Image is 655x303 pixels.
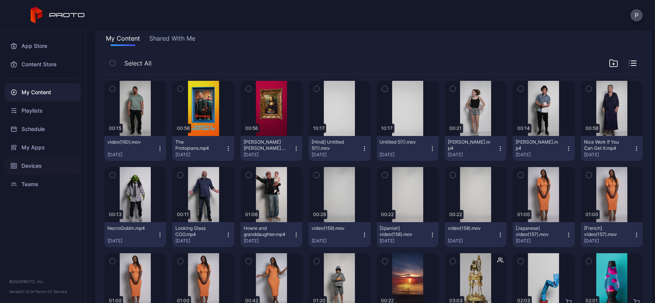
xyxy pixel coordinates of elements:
div: [DATE] [584,238,634,244]
button: Looking Glass COO.mp4[DATE] [172,222,234,247]
button: Howie and granddaughter.mp4[DATE] [241,222,302,247]
div: [DATE] [516,238,565,244]
button: NecroGoblin.mp4[DATE] [104,222,166,247]
button: [PERSON_NAME].mp4[DATE] [513,136,574,161]
div: © 2025 PROTO, Inc. [9,278,76,285]
button: video(158).mov[DATE] [445,222,507,247]
button: [Spanish] video(158).mov[DATE] [377,222,439,247]
div: [DATE] [175,152,225,158]
button: Untitled 5(1).mov[DATE] [377,136,439,161]
button: [PERSON_NAME] [PERSON_NAME].mp4[DATE] [241,136,302,161]
a: Content Store [5,55,81,74]
div: Carie Berk.mp4 [448,139,490,151]
button: [Hindi] Untitled 5(1).mov[DATE] [309,136,370,161]
button: [PERSON_NAME].mp4[DATE] [445,136,507,161]
div: [DATE] [516,152,565,158]
a: Teams [5,175,81,193]
div: [DATE] [448,238,497,244]
div: [DATE] [448,152,497,158]
div: [DATE] [175,238,225,244]
a: My Apps [5,138,81,157]
button: My Content [104,34,142,46]
a: Schedule [5,120,81,138]
div: Howie and granddaughter.mp4 [244,225,286,237]
div: [Japanese] video(157).mov [516,225,558,237]
div: Untitled 5(1).mov [380,139,422,145]
a: Playlists [5,102,81,120]
div: [French] video(157).mov [584,225,626,237]
div: video(158).mov [448,225,490,231]
div: [DATE] [312,238,361,244]
button: P [630,9,643,21]
div: [DATE] [107,238,157,244]
div: [DATE] [244,152,293,158]
div: [DATE] [312,152,361,158]
button: [French] video(157).mov[DATE] [581,222,643,247]
a: Terms Of Service [35,289,67,294]
div: video(159).mov [312,225,354,231]
div: [DATE] [380,238,429,244]
div: Nice Work If You Can Get It.mp4 [584,139,626,151]
button: Shared With Me [148,34,197,46]
a: My Content [5,83,81,102]
div: [DATE] [380,152,429,158]
div: [Spanish] video(158).mov [380,225,422,237]
div: [DATE] [244,238,293,244]
div: video(160).mov [107,139,150,145]
div: NecroGoblin.mp4 [107,225,150,231]
button: [Japanese] video(157).mov[DATE] [513,222,574,247]
button: video(159).mov[DATE] [309,222,370,247]
a: Devices [5,157,81,175]
div: Shin Lim.mp4 [516,139,558,151]
button: Nice Work If You Can Get It.mp4[DATE] [581,136,643,161]
div: Looking Glass COO.mp4 [175,225,218,237]
div: The Protopians.mp4 [175,139,218,151]
div: [DATE] [107,152,157,158]
div: [Hindi] Untitled 5(1).mov [312,139,354,151]
div: Da Vinci's Mona Lisa.mp4 [244,139,286,151]
a: App Store [5,37,81,55]
button: video(160).mov[DATE] [104,136,166,161]
span: Version 1.12.0 • [9,289,35,294]
button: The Protopians.mp4[DATE] [172,136,234,161]
div: [DATE] [584,152,634,158]
span: Select All [124,59,152,68]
